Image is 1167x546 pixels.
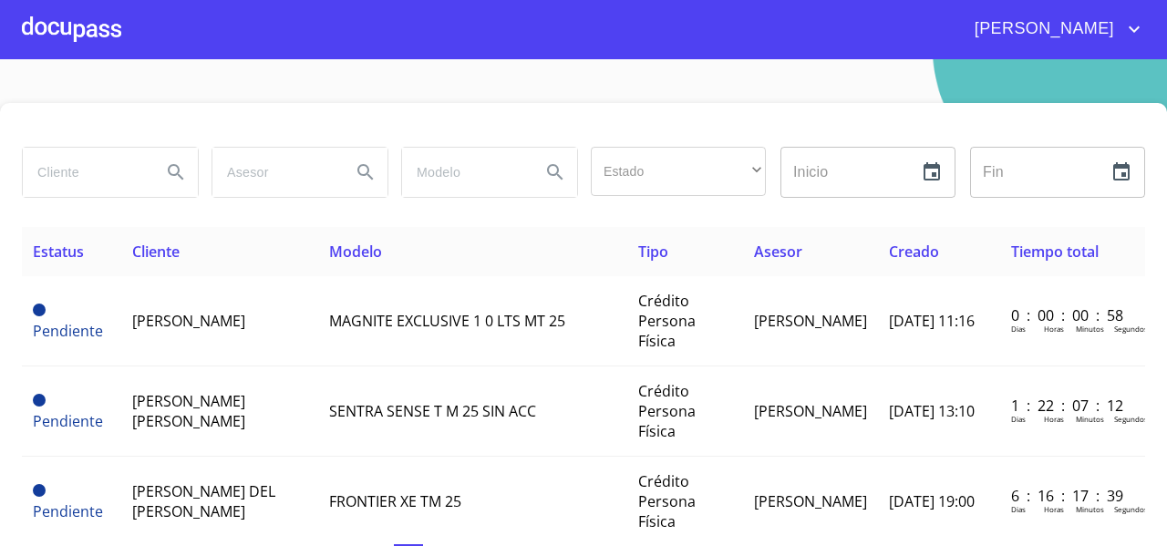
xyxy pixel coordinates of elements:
span: [DATE] 19:00 [889,491,975,511]
span: [DATE] 13:10 [889,401,975,421]
span: Asesor [754,242,802,262]
input: search [402,148,526,197]
button: Search [533,150,577,194]
p: Minutos [1076,504,1104,514]
span: Modelo [329,242,382,262]
span: Tiempo total [1011,242,1099,262]
p: 1 : 22 : 07 : 12 [1011,396,1134,416]
p: Dias [1011,324,1026,334]
span: [PERSON_NAME] [754,401,867,421]
p: Segundos [1114,324,1148,334]
p: Horas [1044,414,1064,424]
span: Pendiente [33,411,103,431]
p: Dias [1011,504,1026,514]
span: Cliente [132,242,180,262]
span: Pendiente [33,304,46,316]
button: account of current user [961,15,1145,44]
span: Estatus [33,242,84,262]
button: Search [154,150,198,194]
p: Minutos [1076,414,1104,424]
span: [DATE] 11:16 [889,311,975,331]
span: Crédito Persona Física [638,291,696,351]
span: Tipo [638,242,668,262]
p: Segundos [1114,504,1148,514]
span: MAGNITE EXCLUSIVE 1 0 LTS MT 25 [329,311,565,331]
p: Horas [1044,504,1064,514]
span: [PERSON_NAME] [754,311,867,331]
span: [PERSON_NAME] [132,311,245,331]
input: search [212,148,336,197]
span: Creado [889,242,939,262]
span: [PERSON_NAME] [754,491,867,511]
button: Search [344,150,387,194]
span: FRONTIER XE TM 25 [329,491,461,511]
span: Pendiente [33,501,103,521]
p: Segundos [1114,414,1148,424]
span: Pendiente [33,394,46,407]
span: Pendiente [33,484,46,497]
input: search [23,148,147,197]
p: Minutos [1076,324,1104,334]
p: Dias [1011,414,1026,424]
span: SENTRA SENSE T M 25 SIN ACC [329,401,536,421]
p: 6 : 16 : 17 : 39 [1011,486,1134,506]
span: Pendiente [33,321,103,341]
span: Crédito Persona Física [638,381,696,441]
span: [PERSON_NAME] DEL [PERSON_NAME] [132,481,275,521]
p: 0 : 00 : 00 : 58 [1011,305,1134,325]
span: [PERSON_NAME] [961,15,1123,44]
div: ​ [591,147,766,196]
p: Horas [1044,324,1064,334]
span: Crédito Persona Física [638,471,696,531]
span: [PERSON_NAME] [PERSON_NAME] [132,391,245,431]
